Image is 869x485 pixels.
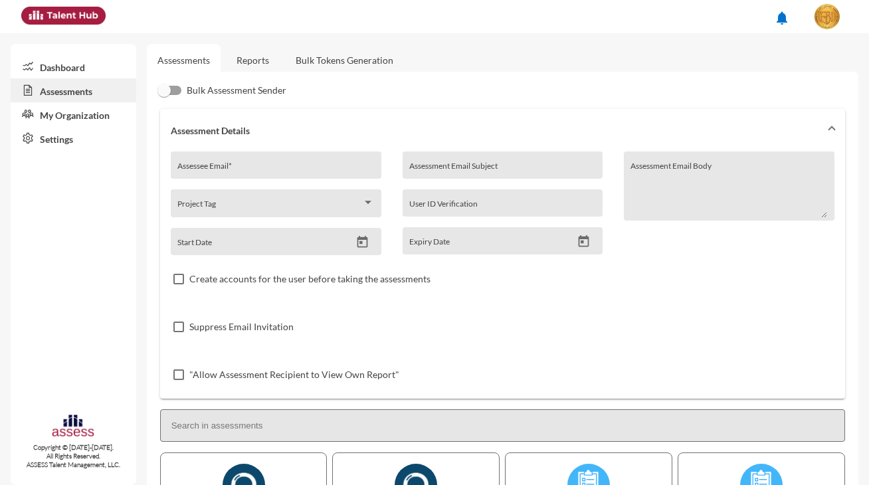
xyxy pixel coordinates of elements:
button: Open calendar [572,235,595,248]
span: Create accounts for the user before taking the assessments [189,271,431,287]
a: My Organization [11,102,136,126]
a: Dashboard [11,54,136,78]
div: Assessment Details [160,151,845,399]
a: Bulk Tokens Generation [285,44,404,76]
a: Assessments [11,78,136,102]
input: Search in assessments [160,409,845,442]
mat-icon: notifications [774,10,790,26]
mat-panel-title: Assessment Details [171,125,819,136]
a: Assessments [157,54,210,66]
span: Suppress Email Invitation [189,319,294,335]
button: Open calendar [351,235,374,249]
span: "Allow Assessment Recipient to View Own Report" [189,367,399,383]
img: assesscompany-logo.png [51,413,95,440]
a: Reports [226,44,280,76]
mat-expansion-panel-header: Assessment Details [160,109,845,151]
span: Bulk Assessment Sender [187,82,286,98]
a: Settings [11,126,136,150]
p: Copyright © [DATE]-[DATE]. All Rights Reserved. ASSESS Talent Management, LLC. [11,443,136,469]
